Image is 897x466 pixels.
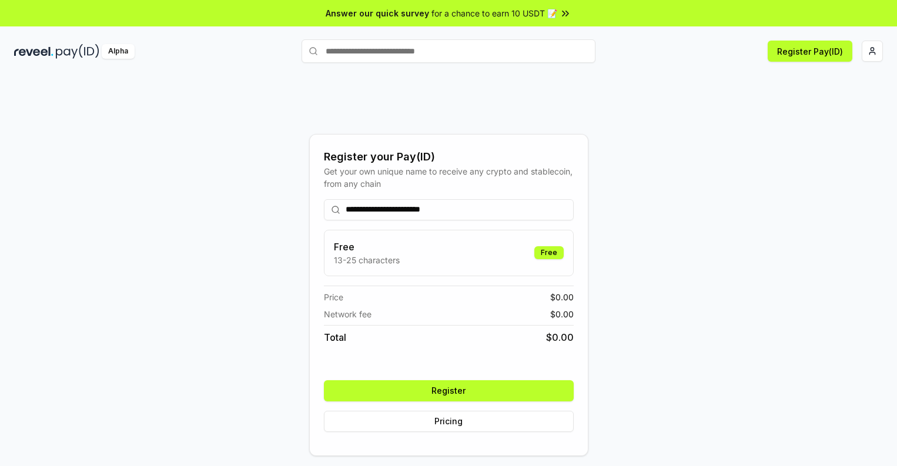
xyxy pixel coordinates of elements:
[334,254,400,266] p: 13-25 characters
[324,291,343,303] span: Price
[102,44,135,59] div: Alpha
[550,291,574,303] span: $ 0.00
[334,240,400,254] h3: Free
[324,308,371,320] span: Network fee
[324,380,574,401] button: Register
[324,149,574,165] div: Register your Pay(ID)
[326,7,429,19] span: Answer our quick survey
[324,165,574,190] div: Get your own unique name to receive any crypto and stablecoin, from any chain
[324,411,574,432] button: Pricing
[431,7,557,19] span: for a chance to earn 10 USDT 📝
[534,246,564,259] div: Free
[546,330,574,344] span: $ 0.00
[768,41,852,62] button: Register Pay(ID)
[550,308,574,320] span: $ 0.00
[14,44,53,59] img: reveel_dark
[56,44,99,59] img: pay_id
[324,330,346,344] span: Total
